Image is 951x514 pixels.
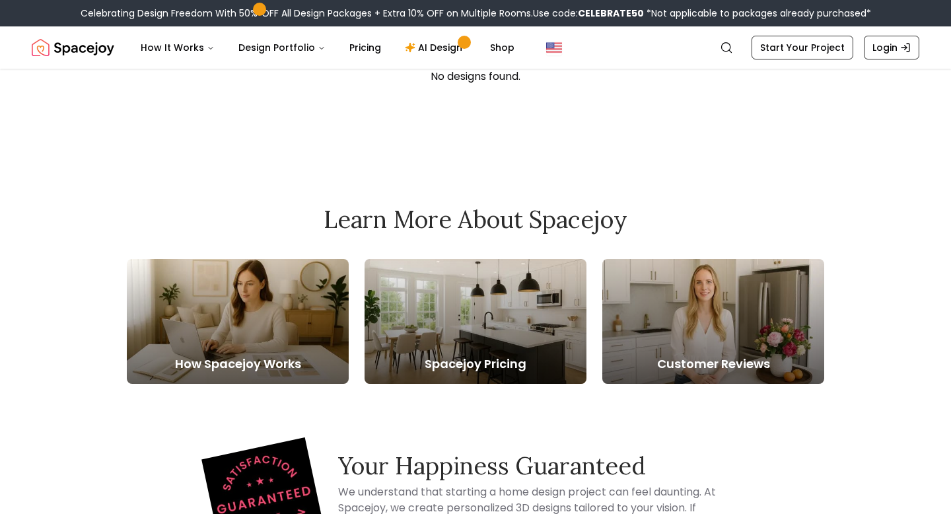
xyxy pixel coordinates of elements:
[533,7,644,20] span: Use code:
[602,355,824,373] h5: Customer Reviews
[339,34,392,61] a: Pricing
[864,36,919,59] a: Login
[602,259,824,384] a: Customer Reviews
[32,26,919,69] nav: Global
[752,36,853,59] a: Start Your Project
[130,34,525,61] nav: Main
[32,34,114,61] img: Spacejoy Logo
[578,7,644,20] b: CELEBRATE50
[228,34,336,61] button: Design Portfolio
[127,206,824,233] h2: Learn More About Spacejoy
[479,34,525,61] a: Shop
[127,355,349,373] h5: How Spacejoy Works
[365,259,586,384] a: Spacejoy Pricing
[546,40,562,55] img: United States
[130,34,225,61] button: How It Works
[338,453,740,479] h3: Your Happiness Guaranteed
[365,355,586,373] h5: Spacejoy Pricing
[127,259,349,384] a: How Spacejoy Works
[32,69,919,85] p: No designs found.
[32,34,114,61] a: Spacejoy
[394,34,477,61] a: AI Design
[81,7,871,20] div: Celebrating Design Freedom With 50% OFF All Design Packages + Extra 10% OFF on Multiple Rooms.
[644,7,871,20] span: *Not applicable to packages already purchased*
